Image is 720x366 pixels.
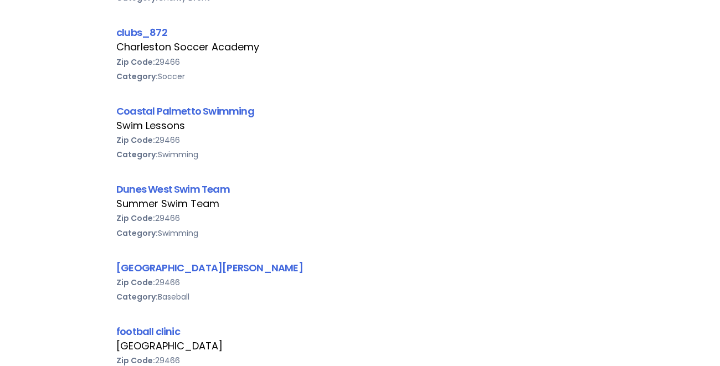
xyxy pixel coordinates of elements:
div: 29466 [116,55,604,69]
div: clubs_872 [116,25,604,40]
a: clubs_872 [116,25,167,39]
div: 29466 [116,211,604,225]
b: Zip Code: [116,56,155,68]
div: Swimming [116,147,604,162]
div: 29466 [116,275,604,290]
div: Soccer [116,69,604,84]
a: [GEOGRAPHIC_DATA][PERSON_NAME] [116,261,303,275]
div: 29466 [116,133,604,147]
b: Zip Code: [116,213,155,224]
div: [GEOGRAPHIC_DATA][PERSON_NAME] [116,260,604,275]
div: Coastal Palmetto Swimming [116,104,604,118]
b: Zip Code: [116,355,155,366]
div: Baseball [116,290,604,304]
div: Summer Swim Team [116,197,604,211]
a: football clinic [116,324,180,338]
div: Charleston Soccer Academy [116,40,604,54]
div: Swimming [116,226,604,240]
b: Category: [116,149,158,160]
b: Category: [116,291,158,302]
div: Swim Lessons [116,118,604,133]
b: Zip Code: [116,277,155,288]
a: Dunes West Swim Team [116,182,230,196]
a: Coastal Palmetto Swimming [116,104,254,118]
b: Category: [116,71,158,82]
b: Category: [116,228,158,239]
b: Zip Code: [116,135,155,146]
div: football clinic [116,324,604,339]
div: Dunes West Swim Team [116,182,604,197]
div: [GEOGRAPHIC_DATA] [116,339,604,353]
